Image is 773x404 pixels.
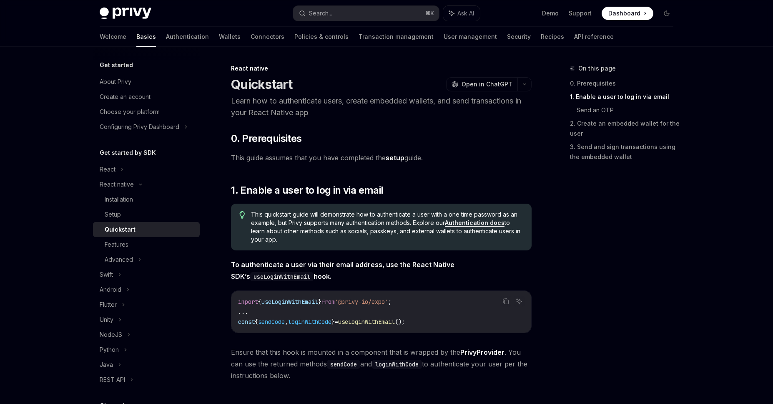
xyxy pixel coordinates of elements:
div: Setup [105,210,121,220]
div: Quickstart [105,225,136,235]
p: Learn how to authenticate users, create embedded wallets, and send transactions in your React Nat... [231,95,532,119]
a: Support [569,9,592,18]
div: Configuring Privy Dashboard [100,122,179,132]
div: About Privy [100,77,131,87]
span: , [285,318,288,326]
a: Dashboard [602,7,653,20]
span: 0. Prerequisites [231,132,301,145]
span: from [321,298,335,306]
div: Unity [100,315,113,325]
div: React [100,164,115,174]
span: This guide assumes that you have completed the guide. [231,152,532,164]
a: Create an account [93,89,200,104]
a: Demo [542,9,559,18]
a: Authentication [166,27,209,47]
a: User management [444,27,497,47]
a: API reference [574,27,614,47]
div: Python [100,345,119,355]
a: Setup [93,207,200,222]
strong: To authenticate a user via their email address, use the React Native SDK’s hook. [231,260,454,280]
a: setup [386,154,404,162]
button: Ask AI [443,6,480,21]
h5: Get started [100,60,133,70]
div: NodeJS [100,330,122,340]
div: Advanced [105,255,133,265]
a: Quickstart [93,222,200,237]
span: = [335,318,338,326]
a: Basics [136,27,156,47]
span: useLoginWithEmail [338,318,395,326]
div: Create an account [100,92,151,102]
a: Choose your platform [93,104,200,119]
a: About Privy [93,74,200,89]
code: useLoginWithEmail [250,272,314,281]
h1: Quickstart [231,77,293,92]
div: Installation [105,194,133,205]
div: Android [100,285,121,295]
div: Flutter [100,300,117,310]
code: sendCode [327,360,360,369]
span: import [238,298,258,306]
span: ⌘ K [425,10,434,17]
button: Search...⌘K [293,6,439,21]
span: sendCode [258,318,285,326]
a: Welcome [100,27,126,47]
a: Installation [93,192,200,207]
a: 2. Create an embedded wallet for the user [570,117,680,140]
span: loginWithCode [288,318,331,326]
img: dark logo [100,8,151,19]
div: React native [231,64,532,73]
button: Ask AI [514,296,525,307]
div: REST API [100,375,125,385]
a: 0. Prerequisites [570,77,680,90]
div: Java [100,360,113,370]
span: ; [388,298,392,306]
span: { [258,298,261,306]
a: 3. Send and sign transactions using the embedded wallet [570,140,680,164]
span: 1. Enable a user to log in via email [231,184,383,197]
span: ... [238,308,248,316]
a: 1. Enable a user to log in via email [570,90,680,104]
span: '@privy-io/expo' [335,298,388,306]
span: { [255,318,258,326]
a: Features [93,237,200,252]
span: Dashboard [608,9,640,18]
a: Policies & controls [294,27,349,47]
span: } [318,298,321,306]
span: (); [395,318,405,326]
div: Swift [100,270,113,280]
span: } [331,318,335,326]
a: Connectors [251,27,284,47]
button: Copy the contents from the code block [500,296,511,307]
a: Transaction management [359,27,434,47]
h5: Get started by SDK [100,148,156,158]
span: Ask AI [457,9,474,18]
div: Search... [309,8,332,18]
a: Authentication docs [445,219,504,227]
span: On this page [578,63,616,73]
a: Security [507,27,531,47]
span: useLoginWithEmail [261,298,318,306]
a: Send an OTP [577,104,680,117]
div: React native [100,179,134,189]
span: Ensure that this hook is mounted in a component that is wrapped by the . You can use the returned... [231,346,532,381]
code: loginWithCode [372,360,422,369]
span: This quickstart guide will demonstrate how to authenticate a user with a one time password as an ... [251,210,523,244]
span: Open in ChatGPT [462,80,512,88]
button: Open in ChatGPT [446,77,517,91]
svg: Tip [239,211,245,219]
a: PrivyProvider [460,348,504,357]
button: Toggle dark mode [660,7,673,20]
a: Recipes [541,27,564,47]
div: Features [105,240,128,250]
div: Choose your platform [100,107,160,117]
span: const [238,318,255,326]
a: Wallets [219,27,241,47]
